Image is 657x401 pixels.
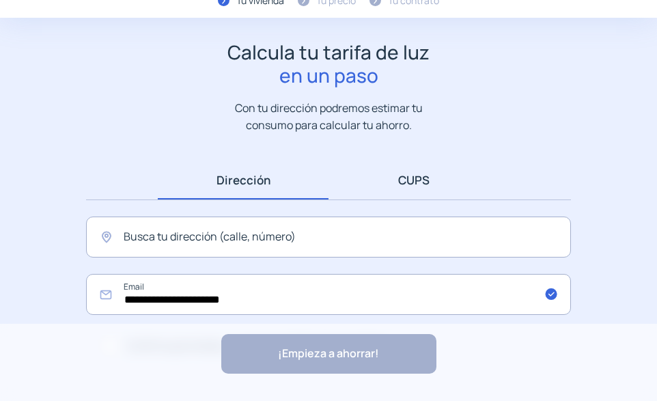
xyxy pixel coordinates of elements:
a: CUPS [328,161,499,199]
span: en un paso [227,64,430,87]
a: Dirección [158,161,328,199]
h1: Calcula tu tarifa de luz [227,41,430,87]
p: Con tu dirección podremos estimar tu consumo para calcular tu ahorro. [221,100,436,133]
